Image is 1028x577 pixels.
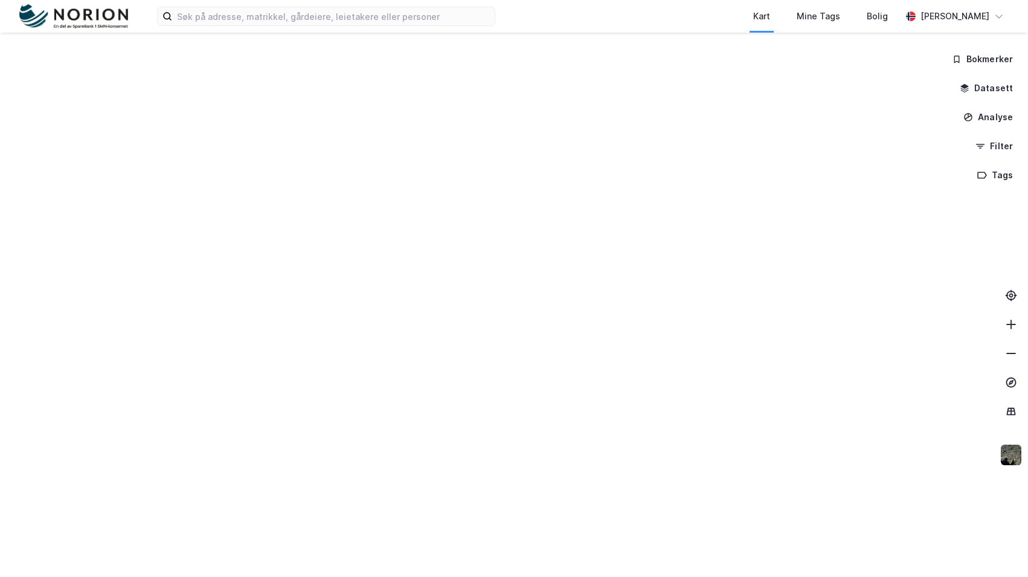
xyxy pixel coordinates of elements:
[867,9,888,24] div: Bolig
[172,7,495,25] input: Søk på adresse, matrikkel, gårdeiere, leietakere eller personer
[968,519,1028,577] iframe: Chat Widget
[920,9,989,24] div: [PERSON_NAME]
[19,4,128,29] img: norion-logo.80e7a08dc31c2e691866.png
[753,9,770,24] div: Kart
[968,519,1028,577] div: Kontrollprogram for chat
[797,9,840,24] div: Mine Tags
